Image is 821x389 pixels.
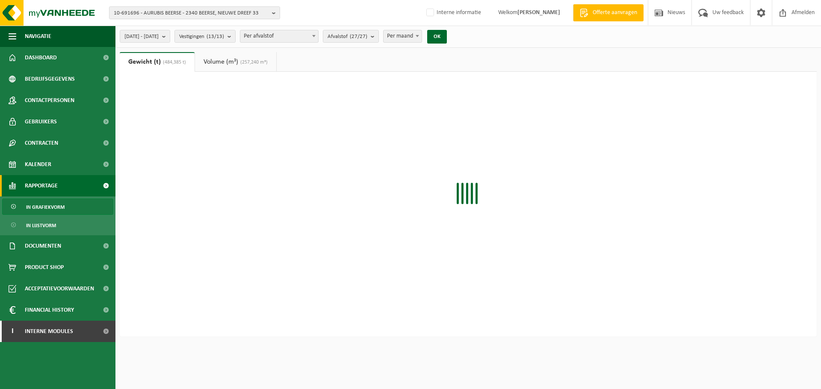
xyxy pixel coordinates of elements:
[124,30,159,43] span: [DATE] - [DATE]
[2,217,113,233] a: In lijstvorm
[328,30,367,43] span: Afvalstof
[591,9,639,17] span: Offerte aanvragen
[240,30,318,42] span: Per afvalstof
[25,26,51,47] span: Navigatie
[174,30,236,43] button: Vestigingen(13/13)
[25,175,58,196] span: Rapportage
[25,68,75,90] span: Bedrijfsgegevens
[25,132,58,154] span: Contracten
[425,6,481,19] label: Interne informatie
[120,30,170,43] button: [DATE] - [DATE]
[9,321,16,342] span: I
[25,321,73,342] span: Interne modules
[2,199,113,215] a: In grafiekvorm
[26,217,56,234] span: In lijstvorm
[240,30,319,43] span: Per afvalstof
[384,30,422,42] span: Per maand
[195,52,276,72] a: Volume (m³)
[350,34,367,39] count: (27/27)
[25,235,61,257] span: Documenten
[25,47,57,68] span: Dashboard
[179,30,224,43] span: Vestigingen
[161,60,186,65] span: (484,385 t)
[25,278,94,299] span: Acceptatievoorwaarden
[25,257,64,278] span: Product Shop
[114,7,269,20] span: 10-691696 - AURUBIS BEERSE - 2340 BEERSE, NIEUWE DREEF 33
[25,299,74,321] span: Financial History
[323,30,379,43] button: Afvalstof(27/27)
[383,30,422,43] span: Per maand
[238,60,268,65] span: (257,240 m³)
[109,6,280,19] button: 10-691696 - AURUBIS BEERSE - 2340 BEERSE, NIEUWE DREEF 33
[427,30,447,44] button: OK
[25,154,51,175] span: Kalender
[25,111,57,132] span: Gebruikers
[207,34,224,39] count: (13/13)
[120,52,195,72] a: Gewicht (t)
[26,199,65,215] span: In grafiekvorm
[517,9,560,16] strong: [PERSON_NAME]
[25,90,74,111] span: Contactpersonen
[573,4,644,21] a: Offerte aanvragen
